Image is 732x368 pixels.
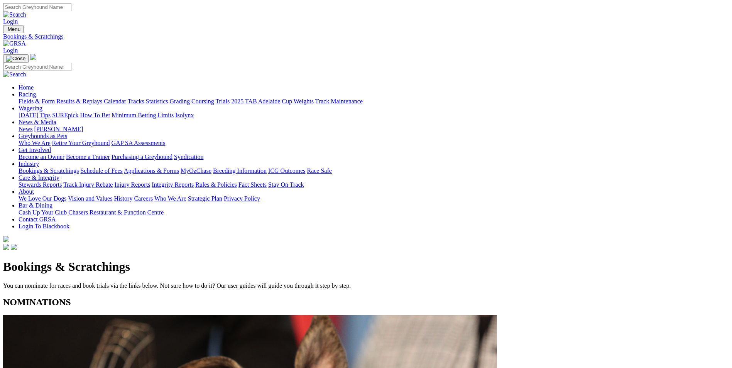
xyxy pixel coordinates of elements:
[191,98,214,105] a: Coursing
[3,40,26,47] img: GRSA
[152,181,194,188] a: Integrity Reports
[3,244,9,250] img: facebook.svg
[3,236,9,242] img: logo-grsa-white.png
[19,195,66,202] a: We Love Our Dogs
[3,3,71,11] input: Search
[68,195,112,202] a: Vision and Values
[19,223,69,230] a: Login To Blackbook
[11,244,17,250] img: twitter.svg
[19,119,56,125] a: News & Media
[3,260,729,274] h1: Bookings & Scratchings
[146,98,168,105] a: Statistics
[63,181,113,188] a: Track Injury Rebate
[19,174,59,181] a: Care & Integrity
[170,98,190,105] a: Grading
[68,209,164,216] a: Chasers Restaurant & Function Centre
[134,195,153,202] a: Careers
[174,154,203,160] a: Syndication
[8,26,20,32] span: Menu
[19,209,67,216] a: Cash Up Your Club
[80,167,122,174] a: Schedule of Fees
[188,195,222,202] a: Strategic Plan
[19,209,729,216] div: Bar & Dining
[268,167,305,174] a: ICG Outcomes
[307,167,331,174] a: Race Safe
[19,98,55,105] a: Fields & Form
[66,154,110,160] a: Become a Trainer
[19,188,34,195] a: About
[112,112,174,118] a: Minimum Betting Limits
[114,195,132,202] a: History
[181,167,211,174] a: MyOzChase
[19,140,51,146] a: Who We Are
[268,181,304,188] a: Stay On Track
[30,54,36,60] img: logo-grsa-white.png
[315,98,363,105] a: Track Maintenance
[3,25,24,33] button: Toggle navigation
[19,216,56,223] a: Contact GRSA
[3,63,71,71] input: Search
[19,202,52,209] a: Bar & Dining
[19,112,729,119] div: Wagering
[124,167,179,174] a: Applications & Forms
[19,84,34,91] a: Home
[34,126,83,132] a: [PERSON_NAME]
[19,126,32,132] a: News
[3,18,18,25] a: Login
[238,181,267,188] a: Fact Sheets
[175,112,194,118] a: Isolynx
[19,154,64,160] a: Become an Owner
[52,112,78,118] a: SUREpick
[3,11,26,18] img: Search
[19,195,729,202] div: About
[19,167,79,174] a: Bookings & Scratchings
[6,56,25,62] img: Close
[213,167,267,174] a: Breeding Information
[19,112,51,118] a: [DATE] Tips
[56,98,102,105] a: Results & Replays
[19,181,62,188] a: Stewards Reports
[19,91,36,98] a: Racing
[19,126,729,133] div: News & Media
[19,147,51,153] a: Get Involved
[294,98,314,105] a: Weights
[114,181,150,188] a: Injury Reports
[3,54,29,63] button: Toggle navigation
[3,71,26,78] img: Search
[19,154,729,160] div: Get Involved
[104,98,126,105] a: Calendar
[224,195,260,202] a: Privacy Policy
[3,282,729,289] p: You can nominate for races and book trials via the links below. Not sure how to do it? Our user g...
[112,154,172,160] a: Purchasing a Greyhound
[19,98,729,105] div: Racing
[52,140,110,146] a: Retire Your Greyhound
[19,181,729,188] div: Care & Integrity
[80,112,110,118] a: How To Bet
[19,160,39,167] a: Industry
[3,47,18,54] a: Login
[19,140,729,147] div: Greyhounds as Pets
[215,98,230,105] a: Trials
[19,133,67,139] a: Greyhounds as Pets
[195,181,237,188] a: Rules & Policies
[128,98,144,105] a: Tracks
[19,105,42,111] a: Wagering
[112,140,166,146] a: GAP SA Assessments
[154,195,186,202] a: Who We Are
[19,167,729,174] div: Industry
[231,98,292,105] a: 2025 TAB Adelaide Cup
[3,33,729,40] a: Bookings & Scratchings
[3,297,729,307] h2: NOMINATIONS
